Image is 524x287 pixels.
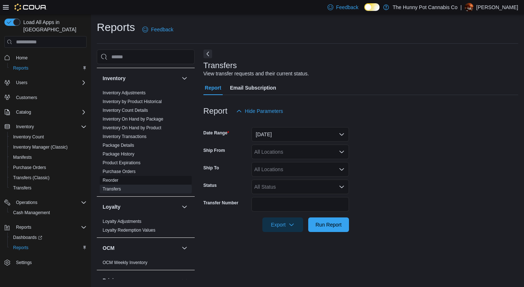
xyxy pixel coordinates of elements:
[393,3,457,12] p: The Hunny Pot Cannabis Co
[203,130,229,136] label: Date Range
[10,64,87,72] span: Reports
[16,95,37,101] span: Customers
[103,169,136,174] a: Purchase Orders
[262,217,303,232] button: Export
[10,233,87,242] span: Dashboards
[103,99,162,105] span: Inventory by Product Historical
[13,154,32,160] span: Manifests
[10,233,45,242] a: Dashboards
[103,186,121,192] a: Transfers
[10,143,71,152] a: Inventory Manager (Classic)
[10,208,53,217] a: Cash Management
[10,143,87,152] span: Inventory Manager (Classic)
[1,122,90,132] button: Inventory
[4,49,87,287] nav: Complex example
[10,243,31,252] a: Reports
[13,223,34,232] button: Reports
[13,54,31,62] a: Home
[339,149,345,155] button: Open list of options
[13,108,34,117] button: Catalog
[1,78,90,88] button: Users
[245,107,283,115] span: Hide Parameters
[13,175,49,181] span: Transfers (Classic)
[476,3,518,12] p: [PERSON_NAME]
[103,99,162,104] a: Inventory by Product Historical
[13,134,44,140] span: Inventory Count
[230,80,276,95] span: Email Subscription
[103,277,179,284] button: Pricing
[13,258,35,267] a: Settings
[203,165,219,171] label: Ship To
[203,200,238,206] label: Transfer Number
[1,107,90,117] button: Catalog
[13,245,28,251] span: Reports
[339,166,345,172] button: Open list of options
[180,203,189,211] button: Loyalty
[203,148,225,153] label: Ship From
[336,4,358,11] span: Feedback
[203,70,309,78] div: View transfer requests and their current status.
[103,244,115,252] h3: OCM
[10,133,47,141] a: Inventory Count
[10,184,34,192] a: Transfers
[103,178,118,183] a: Reorder
[103,75,126,82] h3: Inventory
[103,151,134,157] span: Package History
[16,55,28,61] span: Home
[7,152,90,162] button: Manifests
[16,109,31,115] span: Catalog
[7,142,90,152] button: Inventory Manager (Classic)
[103,125,161,130] a: Inventory On Hand by Product
[203,50,212,58] button: Next
[1,52,90,63] button: Home
[16,260,32,266] span: Settings
[13,78,30,87] button: Users
[103,260,147,265] a: OCM Weekly Inventory
[103,160,140,166] span: Product Expirations
[7,132,90,142] button: Inventory Count
[103,116,163,122] span: Inventory On Hand by Package
[16,124,34,130] span: Inventory
[103,277,120,284] h3: Pricing
[97,20,135,35] h1: Reports
[103,90,146,96] span: Inventory Adjustments
[103,160,140,165] a: Product Expirations
[103,75,179,82] button: Inventory
[10,153,35,162] a: Manifests
[10,173,52,182] a: Transfers (Classic)
[97,258,195,270] div: OCM
[203,61,237,70] h3: Transfers
[103,107,148,113] span: Inventory Count Details
[7,183,90,193] button: Transfers
[7,208,90,218] button: Cash Management
[7,232,90,243] a: Dashboards
[10,133,87,141] span: Inventory Count
[13,122,87,131] span: Inventory
[16,80,27,86] span: Users
[7,173,90,183] button: Transfers (Classic)
[10,153,87,162] span: Manifests
[97,217,195,237] div: Loyalty
[10,163,87,172] span: Purchase Orders
[7,243,90,253] button: Reports
[103,203,179,211] button: Loyalty
[205,80,221,95] span: Report
[13,65,28,71] span: Reports
[103,117,163,122] a: Inventory On Hand by Package
[203,107,227,115] h3: Report
[13,108,87,117] span: Catalog
[10,243,87,252] span: Reports
[1,197,90,208] button: Operations
[103,219,142,224] span: Loyalty Adjustments
[180,244,189,252] button: OCM
[13,198,40,207] button: Operations
[7,162,90,173] button: Purchase Orders
[13,93,87,102] span: Customers
[103,142,134,148] span: Package Details
[15,4,47,11] img: Cova
[13,223,87,232] span: Reports
[13,165,46,170] span: Purchase Orders
[16,224,31,230] span: Reports
[308,217,349,232] button: Run Report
